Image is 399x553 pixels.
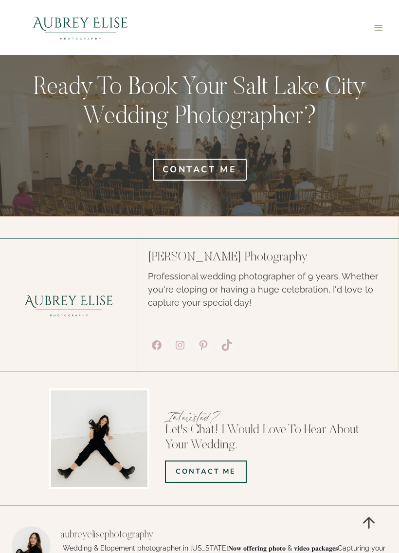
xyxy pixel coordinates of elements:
span: contact me [163,163,237,176]
p: Professional wedding photographer of 9 years. Whether you're eloping or having a huge celebration... [148,270,389,309]
a: COntact Me [165,461,247,483]
a: Scroll to top [353,507,384,538]
button: Open menu [369,20,387,35]
h2: Ready to book your Salt Lake City wedding photographer? [19,74,379,132]
p: Interested? [165,407,366,426]
p: Let's Chat! I would love to hear about your wedding. [165,423,366,453]
a: contact me [153,159,247,181]
h3: aubreyelisephotography [60,528,154,542]
p: [PERSON_NAME] Photography [148,248,389,267]
span: COntact Me [176,466,236,477]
